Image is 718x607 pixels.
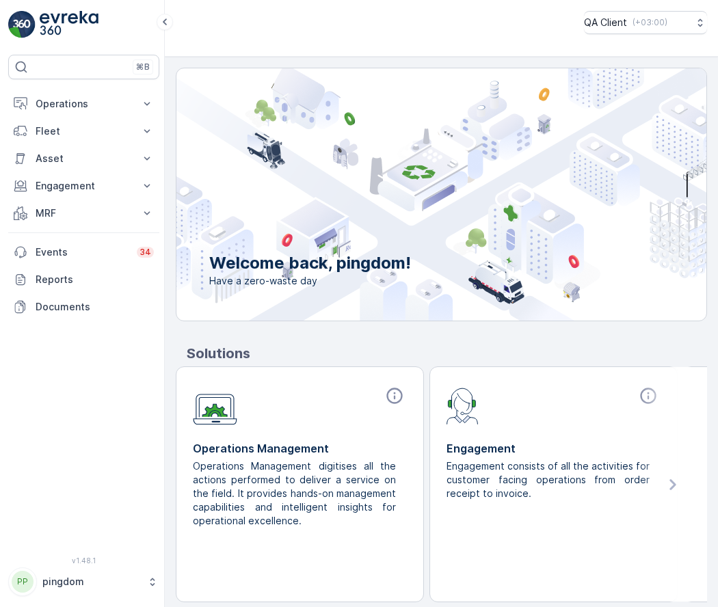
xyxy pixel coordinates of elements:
[447,459,650,500] p: Engagement consists of all the activities for customer facing operations from order receipt to in...
[8,239,159,266] a: Events34
[42,575,140,589] p: pingdom
[193,440,407,457] p: Operations Management
[8,556,159,565] span: v 1.48.1
[8,145,159,172] button: Asset
[447,440,661,457] p: Engagement
[193,386,237,425] img: module-icon
[8,118,159,145] button: Fleet
[193,459,396,528] p: Operations Management digitises all the actions performed to deliver a service on the field. It p...
[36,152,132,165] p: Asset
[584,11,707,34] button: QA Client(+03:00)
[40,11,98,38] img: logo_light-DOdMpM7g.png
[12,571,34,593] div: PP
[136,62,150,72] p: ⌘B
[36,245,129,259] p: Events
[633,17,667,28] p: ( +03:00 )
[8,11,36,38] img: logo
[584,16,627,29] p: QA Client
[187,343,707,364] p: Solutions
[8,293,159,321] a: Documents
[36,97,132,111] p: Operations
[209,252,411,274] p: Welcome back, pingdom!
[8,172,159,200] button: Engagement
[115,68,706,321] img: city illustration
[8,200,159,227] button: MRF
[36,206,132,220] p: MRF
[36,300,154,314] p: Documents
[8,266,159,293] a: Reports
[447,386,479,424] img: module-icon
[36,179,132,193] p: Engagement
[209,274,411,288] span: Have a zero-waste day
[8,567,159,596] button: PPpingdom
[36,124,132,138] p: Fleet
[36,273,154,286] p: Reports
[8,90,159,118] button: Operations
[139,247,151,258] p: 34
